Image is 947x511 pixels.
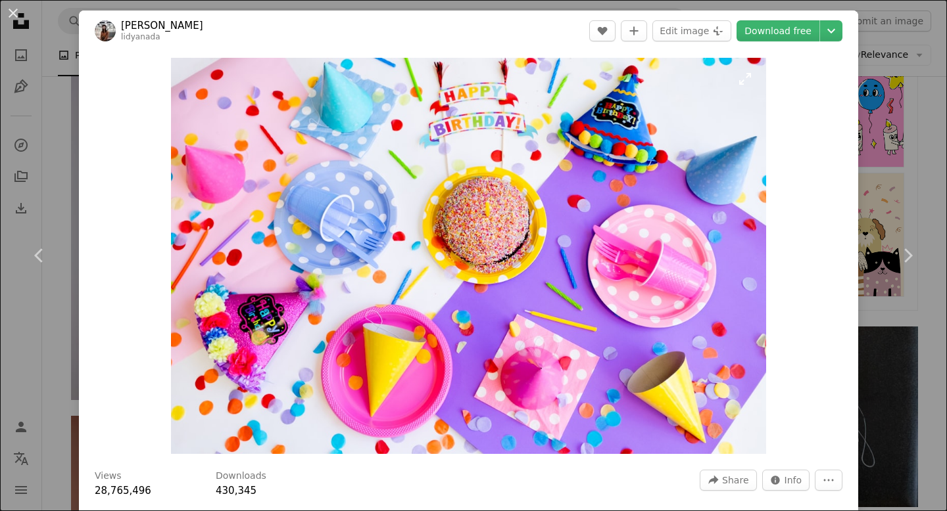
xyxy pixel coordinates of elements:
[589,20,616,41] button: Like
[121,32,160,41] a: lidyanada
[785,470,802,490] span: Info
[652,20,731,41] button: Edit image
[171,58,765,454] button: Zoom in on this image
[815,470,842,491] button: More Actions
[722,470,748,490] span: Share
[95,485,151,497] span: 28,765,496
[95,470,122,483] h3: Views
[216,485,256,497] span: 430,345
[171,58,765,454] img: birthday decor lot
[820,20,842,41] button: Choose download size
[621,20,647,41] button: Add to Collection
[700,470,756,491] button: Share this image
[762,470,810,491] button: Stats about this image
[737,20,819,41] a: Download free
[95,20,116,41] img: Go to Lidya Nada's profile
[868,192,947,319] a: Next
[216,470,266,483] h3: Downloads
[121,19,203,32] a: [PERSON_NAME]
